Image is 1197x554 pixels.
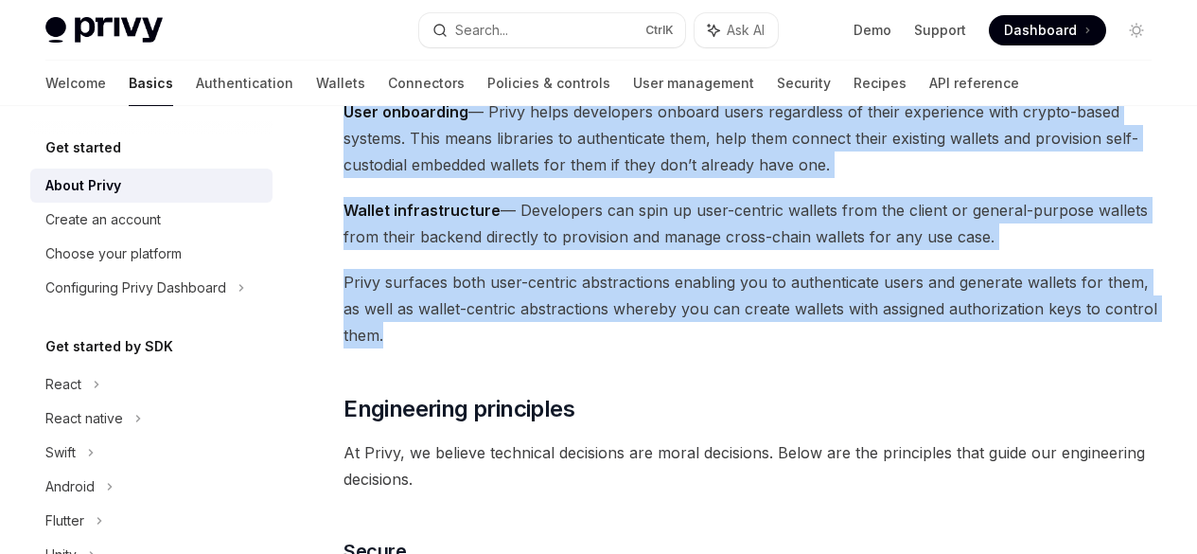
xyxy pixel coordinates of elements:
a: Policies & controls [487,61,610,106]
strong: User onboarding [343,102,468,121]
span: At Privy, we believe technical decisions are moral decisions. Below are the principles that guide... [343,439,1163,492]
div: Configuring Privy Dashboard [45,277,226,299]
span: Ask AI [727,21,765,40]
h5: Get started by SDK [45,335,173,358]
a: API reference [929,61,1019,106]
img: light logo [45,17,163,44]
a: Wallets [316,61,365,106]
a: Connectors [388,61,465,106]
a: Choose your platform [30,237,273,271]
span: Ctrl K [645,23,674,38]
span: — Developers can spin up user-centric wallets from the client or general-purpose wallets from the... [343,197,1163,250]
a: Dashboard [989,15,1106,45]
div: React native [45,407,123,430]
div: About Privy [45,174,121,197]
button: Toggle dark mode [1121,15,1152,45]
strong: Wallet infrastructure [343,201,501,220]
a: Basics [129,61,173,106]
span: Privy surfaces both user-centric abstractions enabling you to authenticate users and generate wal... [343,269,1163,348]
a: User management [633,61,754,106]
span: Dashboard [1004,21,1077,40]
div: Flutter [45,509,84,532]
div: Android [45,475,95,498]
a: About Privy [30,169,273,203]
div: Create an account [45,208,161,231]
a: Demo [854,21,891,40]
a: Create an account [30,203,273,237]
a: Recipes [854,61,907,106]
a: Security [777,61,831,106]
div: Choose your platform [45,242,182,265]
span: — Privy helps developers onboard users regardless of their experience with crypto-based systems. ... [343,98,1163,178]
a: Welcome [45,61,106,106]
div: React [45,373,81,396]
a: Support [914,21,966,40]
h5: Get started [45,136,121,159]
div: Search... [455,19,508,42]
a: Authentication [196,61,293,106]
span: Engineering principles [343,394,574,424]
button: Search...CtrlK [419,13,685,47]
button: Ask AI [695,13,778,47]
div: Swift [45,441,76,464]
